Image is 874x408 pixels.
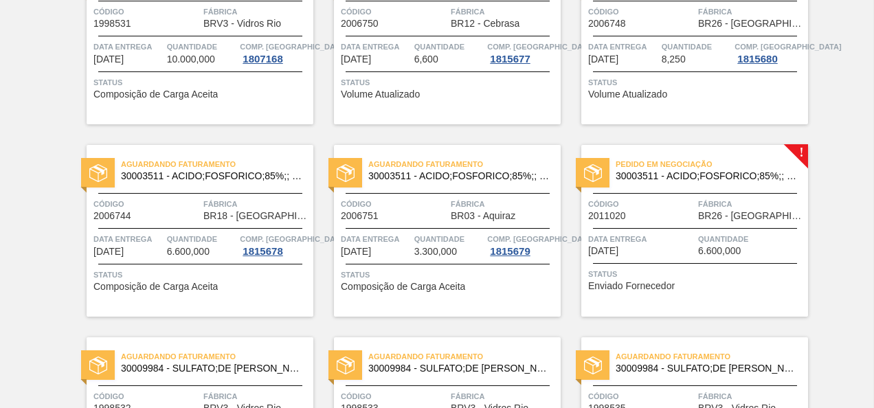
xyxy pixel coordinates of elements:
[451,5,557,19] span: Fábrica
[341,282,465,292] span: Composição de Carga Aceita
[698,211,805,221] span: BR26 - Uberlândia
[588,40,658,54] span: Data entrega
[93,54,124,65] span: 22/08/2025
[451,211,515,221] span: BR03 - Aquiraz
[341,268,557,282] span: Status
[698,232,805,246] span: Quantidade
[93,232,164,246] span: Data entrega
[451,19,519,29] span: BR12 - Cebrasa
[414,232,484,246] span: Quantidade
[616,171,797,181] span: 30003511 - ACIDO;FOSFORICO;85%;; CONTAINER
[487,54,533,65] div: 1815677
[584,356,602,374] img: status
[368,363,550,374] span: 30009984 - SULFATO;DE SODIO ANIDRO;;
[341,54,371,65] span: 25/08/2025
[240,232,310,257] a: Comp. [GEOGRAPHIC_DATA]1815678
[698,246,741,256] span: 6.600,000
[341,19,379,29] span: 2006750
[414,54,438,65] span: 6,600
[735,54,780,65] div: 1815680
[588,246,618,256] span: 28/08/2025
[368,171,550,181] span: 30003511 - ACIDO;FOSFORICO;85%;; CONTAINER
[341,247,371,257] span: 28/08/2025
[240,40,310,65] a: Comp. [GEOGRAPHIC_DATA]1807168
[341,40,411,54] span: Data entrega
[368,157,561,171] span: Aguardando Faturamento
[451,197,557,211] span: Fábrica
[93,282,218,292] span: Composição de Carga Aceita
[341,232,411,246] span: Data entrega
[93,268,310,282] span: Status
[93,76,310,89] span: Status
[588,197,695,211] span: Código
[368,350,561,363] span: Aguardando Faturamento
[341,389,447,403] span: Código
[588,5,695,19] span: Código
[414,247,457,257] span: 3.300,000
[487,40,594,54] span: Comp. Carga
[337,356,355,374] img: status
[616,350,808,363] span: Aguardando Faturamento
[203,389,310,403] span: Fábrica
[93,197,200,211] span: Código
[121,157,313,171] span: Aguardando Faturamento
[662,40,732,54] span: Quantidade
[93,40,164,54] span: Data entrega
[698,197,805,211] span: Fábrica
[588,19,626,29] span: 2006748
[487,232,594,246] span: Comp. Carga
[167,247,210,257] span: 6.600,000
[588,89,667,100] span: Volume Atualizado
[588,281,675,291] span: Enviado Fornecedor
[89,356,107,374] img: status
[588,232,695,246] span: Data entrega
[735,40,805,65] a: Comp. [GEOGRAPHIC_DATA]1815680
[487,246,533,257] div: 1815679
[341,197,447,211] span: Código
[341,76,557,89] span: Status
[451,389,557,403] span: Fábrica
[337,164,355,182] img: status
[167,232,237,246] span: Quantidade
[341,211,379,221] span: 2006751
[240,54,285,65] div: 1807168
[121,350,313,363] span: Aguardando Faturamento
[203,197,310,211] span: Fábrica
[588,76,805,89] span: Status
[487,40,557,65] a: Comp. [GEOGRAPHIC_DATA]1815677
[414,40,484,54] span: Quantidade
[616,157,808,171] span: Pedido em Negociação
[167,40,237,54] span: Quantidade
[240,246,285,257] div: 1815678
[588,389,695,403] span: Código
[561,145,808,317] a: !statusPedido em Negociação30003511 - ACIDO;FOSFORICO;85%;; CONTAINERCódigo2011020FábricaBR26 - [...
[662,54,686,65] span: 8,250
[240,40,346,54] span: Comp. Carga
[93,5,200,19] span: Código
[203,5,310,19] span: Fábrica
[735,40,841,54] span: Comp. Carga
[341,5,447,19] span: Código
[93,247,124,257] span: 26/08/2025
[584,164,602,182] img: status
[616,363,797,374] span: 30009984 - SULFATO;DE SODIO ANIDRO;;
[93,389,200,403] span: Código
[203,19,281,29] span: BRV3 - Vidros Rio
[121,363,302,374] span: 30009984 - SULFATO;DE SODIO ANIDRO;;
[167,54,215,65] span: 10.000,000
[588,267,805,281] span: Status
[121,171,302,181] span: 30003511 - ACIDO;FOSFORICO;85%;; CONTAINER
[313,145,561,317] a: statusAguardando Faturamento30003511 - ACIDO;FOSFORICO;85%;; CONTAINERCódigo2006751FábricaBR03 - ...
[698,389,805,403] span: Fábrica
[89,164,107,182] img: status
[93,89,218,100] span: Composição de Carga Aceita
[93,19,131,29] span: 1998531
[588,211,626,221] span: 2011020
[487,232,557,257] a: Comp. [GEOGRAPHIC_DATA]1815679
[93,211,131,221] span: 2006744
[341,89,420,100] span: Volume Atualizado
[698,5,805,19] span: Fábrica
[698,19,805,29] span: BR26 - Uberlândia
[66,145,313,317] a: statusAguardando Faturamento30003511 - ACIDO;FOSFORICO;85%;; CONTAINERCódigo2006744FábricaBR18 - ...
[240,232,346,246] span: Comp. Carga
